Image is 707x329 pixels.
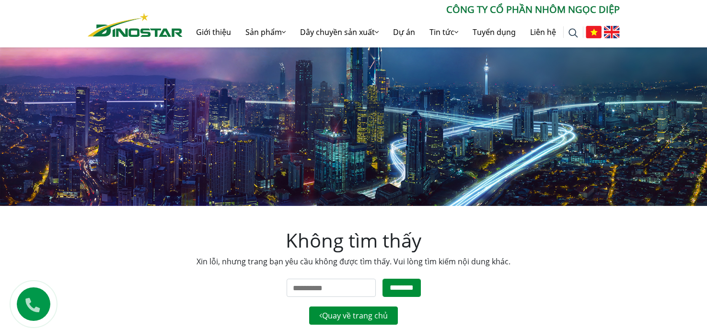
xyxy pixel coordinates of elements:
a: Tin tức [422,17,465,47]
a: Liên hệ [523,17,563,47]
p: CÔNG TY CỔ PHẦN NHÔM NGỌC DIỆP [183,2,620,17]
img: search [568,28,578,38]
a: Sản phẩm [238,17,293,47]
a: Giới thiệu [189,17,238,47]
p: Xin lỗi, nhưng trang bạn yêu cầu không được tìm thấy. Vui lòng tìm kiếm nội dung khác. [88,256,620,267]
a: Dự án [386,17,422,47]
img: Tiếng Việt [586,26,602,38]
a: Dây chuyền sản xuất [293,17,386,47]
a: Tuyển dụng [465,17,523,47]
img: English [604,26,620,38]
h1: Không tìm thấy [88,229,620,252]
img: Nhôm Dinostar [88,13,183,37]
a: Quay về trang chủ [309,306,398,325]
